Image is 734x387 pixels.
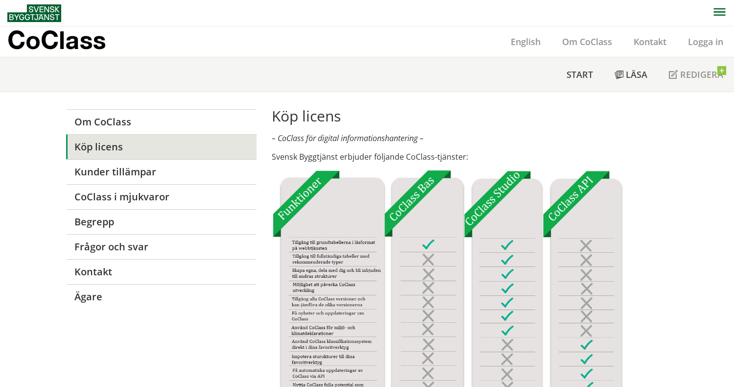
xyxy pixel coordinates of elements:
[623,36,677,48] a: Kontakt
[66,109,257,134] a: Om CoClass
[66,209,257,234] a: Begrepp
[66,284,257,309] a: Ägare
[551,36,623,48] a: Om CoClass
[272,133,424,144] em: – CoClass för digital informationshantering –
[604,57,658,92] a: Läsa
[66,184,257,209] a: CoClass i mjukvaror
[556,57,604,92] a: Start
[272,107,668,125] h1: Köp licens
[677,36,734,48] a: Logga in
[66,159,257,184] a: Kunder tillämpar
[66,259,257,284] a: Kontakt
[626,69,647,80] span: Läsa
[66,134,257,159] a: Köp licens
[7,26,127,57] a: CoClass
[500,36,551,48] a: English
[272,151,668,162] p: Svensk Byggtjänst erbjuder följande CoClass-tjänster:
[567,69,593,80] span: Start
[7,34,106,46] p: CoClass
[7,4,61,22] img: Svensk Byggtjänst
[66,234,257,259] a: Frågor och svar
